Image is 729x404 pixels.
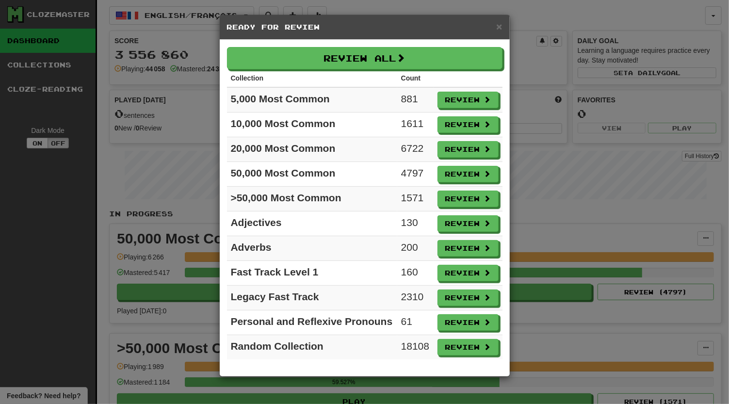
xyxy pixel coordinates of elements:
td: 18108 [397,335,434,360]
h5: Ready for Review [227,22,502,32]
th: Collection [227,69,397,87]
td: 50,000 Most Common [227,162,397,187]
td: Adverbs [227,236,397,261]
button: Review [437,290,499,306]
button: Review [437,166,499,182]
td: 200 [397,236,434,261]
td: 160 [397,261,434,286]
th: Count [397,69,434,87]
button: Review [437,265,499,281]
td: Fast Track Level 1 [227,261,397,286]
button: Review [437,191,499,207]
td: 881 [397,87,434,113]
td: 4797 [397,162,434,187]
td: 2310 [397,286,434,310]
td: Adjectives [227,211,397,236]
button: Review [437,240,499,257]
button: Review [437,215,499,232]
td: Personal and Reflexive Pronouns [227,310,397,335]
span: × [496,21,502,32]
button: Review [437,141,499,158]
td: >50,000 Most Common [227,187,397,211]
td: 10,000 Most Common [227,113,397,137]
td: 1571 [397,187,434,211]
td: 5,000 Most Common [227,87,397,113]
td: Random Collection [227,335,397,360]
td: 20,000 Most Common [227,137,397,162]
td: 130 [397,211,434,236]
button: Review [437,92,499,108]
button: Close [496,21,502,32]
td: 61 [397,310,434,335]
td: 1611 [397,113,434,137]
td: 6722 [397,137,434,162]
button: Review [437,314,499,331]
button: Review [437,339,499,356]
button: Review [437,116,499,133]
td: Legacy Fast Track [227,286,397,310]
button: Review All [227,47,502,69]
